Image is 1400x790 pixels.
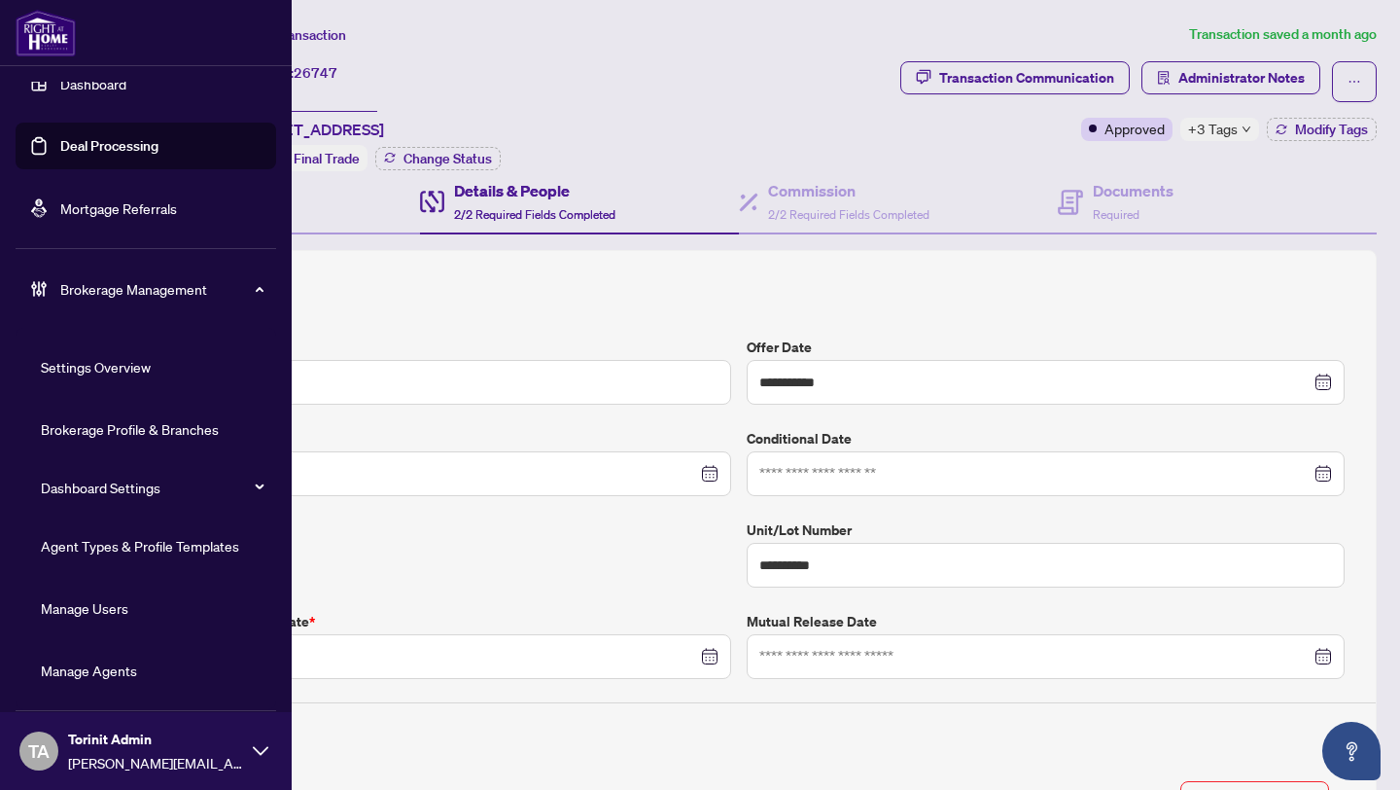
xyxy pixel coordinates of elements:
[1093,207,1139,222] span: Required
[939,62,1114,93] div: Transaction Communication
[768,207,929,222] span: 2/2 Required Fields Completed
[747,611,1345,632] label: Mutual Release Date
[1141,61,1320,94] button: Administrator Notes
[242,26,346,44] span: View Transaction
[60,199,177,217] a: Mortgage Referrals
[133,337,731,358] label: Leased Price
[403,152,492,165] span: Change Status
[900,61,1130,94] button: Transaction Communication
[41,662,137,679] a: Manage Agents
[41,537,239,555] a: Agent Types & Profile Templates
[1295,123,1368,136] span: Modify Tags
[454,179,615,202] h4: Details & People
[1189,23,1377,46] article: Transaction saved a month ago
[1242,125,1251,134] span: down
[768,179,929,202] h4: Commission
[747,428,1345,449] label: Conditional Date
[68,752,243,773] span: [PERSON_NAME][EMAIL_ADDRESS][DOMAIN_NAME]
[60,278,262,300] span: Brokerage Management
[375,147,501,170] button: Change Status
[241,118,384,141] span: [STREET_ADDRESS]
[1188,118,1238,140] span: +3 Tags
[133,611,731,632] label: Lease Commencement Date
[133,719,1345,742] h4: Deposit
[60,75,126,92] a: Dashboard
[1178,62,1305,93] span: Administrator Notes
[41,358,151,376] a: Settings Overview
[294,150,360,167] span: Final Trade
[60,137,158,155] a: Deal Processing
[747,337,1345,358] label: Offer Date
[294,64,337,82] span: 26747
[1322,722,1381,780] button: Open asap
[1347,75,1361,89] span: ellipsis
[1157,71,1171,85] span: solution
[1267,118,1377,141] button: Modify Tags
[133,520,731,541] label: Exclusive
[747,520,1345,541] label: Unit/Lot Number
[133,428,731,449] label: Firm Date
[41,479,160,496] a: Dashboard Settings
[28,737,50,765] span: TA
[41,420,219,438] a: Brokerage Profile & Branches
[241,145,367,171] div: Status:
[133,282,1345,313] h2: Trade Details
[1104,118,1165,139] span: Approved
[454,207,615,222] span: 2/2 Required Fields Completed
[16,10,76,56] img: logo
[1093,179,1173,202] h4: Documents
[41,599,128,617] a: Manage Users
[68,729,243,750] span: Torinit Admin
